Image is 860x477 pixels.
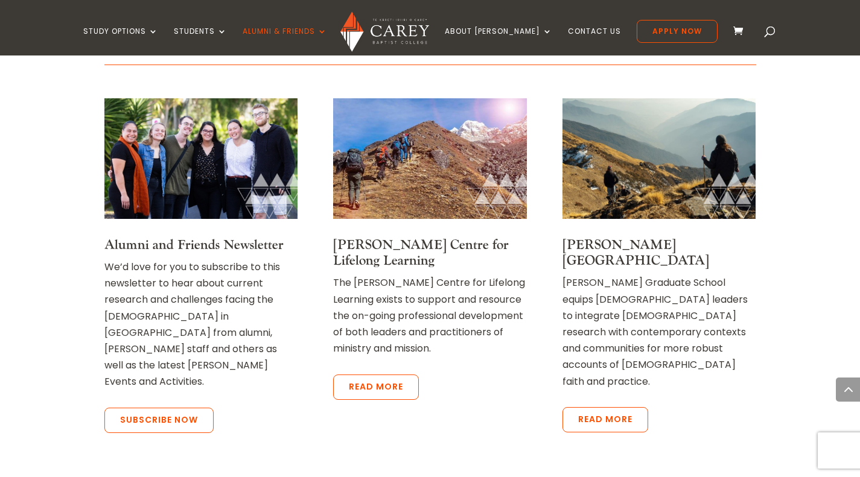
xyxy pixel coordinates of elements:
[104,236,284,253] a: Alumni and Friends Newsletter
[333,274,526,356] p: The [PERSON_NAME] Centre for Lifelong Learning exists to support and resource the on-going profes...
[104,98,298,219] img: Students at Carey Baptist College
[333,236,509,269] a: [PERSON_NAME] Centre for Lifelong Learning
[562,407,648,432] a: Read more
[333,98,526,219] img: people hiking up a mountain
[174,27,227,55] a: Students
[562,236,709,269] a: [PERSON_NAME][GEOGRAPHIC_DATA]
[562,209,756,223] a: Carey Graduate School_Linking Tile
[104,408,214,433] a: Subscribe now
[562,98,756,219] img: Carey Graduate School_Linking Tile
[104,209,298,223] a: Students at Carey Baptist College
[333,374,419,400] a: Read more
[637,20,718,43] a: Apply Now
[445,27,552,55] a: About [PERSON_NAME]
[340,11,429,52] img: Carey Baptist College
[562,274,756,389] p: [PERSON_NAME] Graduate School equips [DEMOGRAPHIC_DATA] leaders to integrate [DEMOGRAPHIC_DATA] r...
[104,259,298,390] p: We’d love for you to subscribe to this newsletter to hear about current research and challenges f...
[568,27,621,55] a: Contact Us
[243,27,327,55] a: Alumni & Friends
[333,209,526,223] a: people hiking up a mountain
[83,27,158,55] a: Study Options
